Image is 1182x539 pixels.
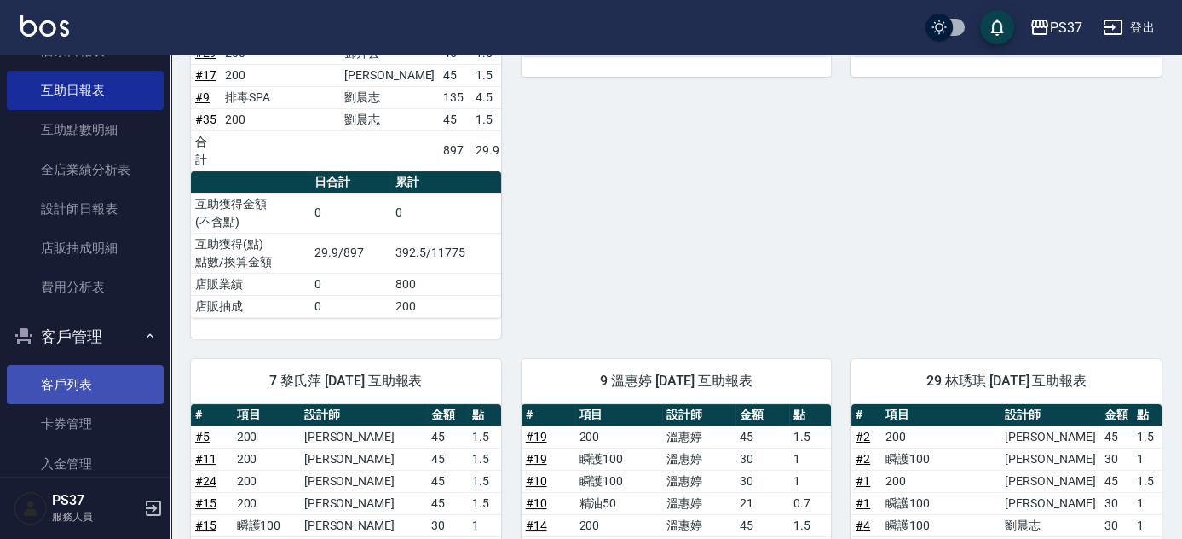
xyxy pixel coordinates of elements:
button: save [980,10,1014,44]
td: 精油50 [575,492,662,514]
th: 設計師 [662,404,735,426]
th: 累計 [391,171,501,194]
td: 劉晨志 [1000,514,1099,536]
a: #1 [856,474,870,488]
td: 45 [735,426,789,448]
td: 合計 [191,130,221,171]
td: [PERSON_NAME] [1000,492,1099,514]
p: 服務人員 [52,509,139,525]
td: 1.5 [468,470,500,492]
td: [PERSON_NAME] [1000,470,1099,492]
td: 200 [233,492,300,514]
a: 設計師日報表 [7,189,164,229]
td: 800 [391,273,501,295]
a: #1 [856,496,870,510]
td: 200 [221,108,340,130]
button: 客戶管理 [7,315,164,359]
td: [PERSON_NAME] [300,492,427,514]
td: [PERSON_NAME] [1000,426,1099,448]
td: 200 [881,426,1000,448]
td: 溫惠婷 [662,514,735,536]
a: #4 [856,519,870,532]
td: 互助獲得金額 (不含點) [191,193,310,233]
th: # [191,404,233,426]
td: 30 [427,514,469,536]
td: 1.5 [1133,470,1165,492]
td: 0 [310,193,391,233]
td: 瞬護100 [881,448,1000,470]
td: 30 [735,470,789,492]
span: 7 黎氏萍 [DATE] 互助報表 [211,373,481,390]
td: 200 [575,426,662,448]
td: 45 [735,514,789,536]
a: #15 [195,519,216,532]
table: a dense table [191,171,501,318]
td: 1 [789,448,832,470]
td: 200 [233,448,300,470]
td: 1 [1133,448,1165,470]
td: 200 [221,64,340,86]
a: #10 [526,496,547,510]
td: 1 [1133,492,1165,514]
td: 瞬護100 [881,492,1000,514]
td: 1 [789,470,832,492]
td: 1.5 [1133,426,1165,448]
td: 4.5 [471,86,504,108]
td: 45 [427,426,469,448]
th: 設計師 [300,404,427,426]
td: 897 [439,130,471,171]
a: 卡券管理 [7,404,164,443]
td: [PERSON_NAME] [340,64,439,86]
th: 點 [789,404,832,426]
td: 1.5 [468,448,500,470]
td: 溫惠婷 [662,426,735,448]
td: 0.7 [789,492,832,514]
td: 45 [439,108,471,130]
td: 21 [735,492,789,514]
a: #9 [195,90,210,104]
td: 劉晨志 [340,108,439,130]
td: 0 [310,273,391,295]
a: 互助點數明細 [7,110,164,149]
span: 9 溫惠婷 [DATE] 互助報表 [542,373,811,390]
a: #15 [195,496,216,510]
button: 登出 [1096,12,1162,43]
td: 30 [735,448,789,470]
td: [PERSON_NAME] [1000,448,1099,470]
th: 項目 [233,404,300,426]
td: 瞬護100 [575,470,662,492]
a: 客戶列表 [7,365,164,404]
a: #19 [526,430,547,443]
td: 29.9/897 [310,233,391,273]
td: 瞬護100 [881,514,1000,536]
a: 互助日報表 [7,71,164,110]
td: [PERSON_NAME] [300,448,427,470]
th: 金額 [735,404,789,426]
a: #29 [195,46,216,60]
td: 排毒SPA [221,86,340,108]
td: [PERSON_NAME] [300,470,427,492]
td: 30 [1100,492,1133,514]
th: 項目 [575,404,662,426]
h5: PS37 [52,492,139,509]
td: 29.9 [471,130,504,171]
td: 溫惠婷 [662,448,735,470]
th: 日合計 [310,171,391,194]
td: 瞬護100 [575,448,662,470]
td: 1.5 [789,514,832,536]
th: # [522,404,575,426]
img: Logo [20,15,69,37]
td: 溫惠婷 [662,492,735,514]
td: 劉晨志 [340,86,439,108]
th: 金額 [1100,404,1133,426]
td: 溫惠婷 [662,470,735,492]
td: 200 [233,426,300,448]
td: 135 [439,86,471,108]
td: 45 [427,448,469,470]
td: 200 [391,295,501,317]
a: #19 [526,452,547,466]
th: 金額 [427,404,469,426]
td: 互助獲得(點) 點數/換算金額 [191,233,310,273]
a: #2 [856,452,870,466]
td: 392.5/11775 [391,233,501,273]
